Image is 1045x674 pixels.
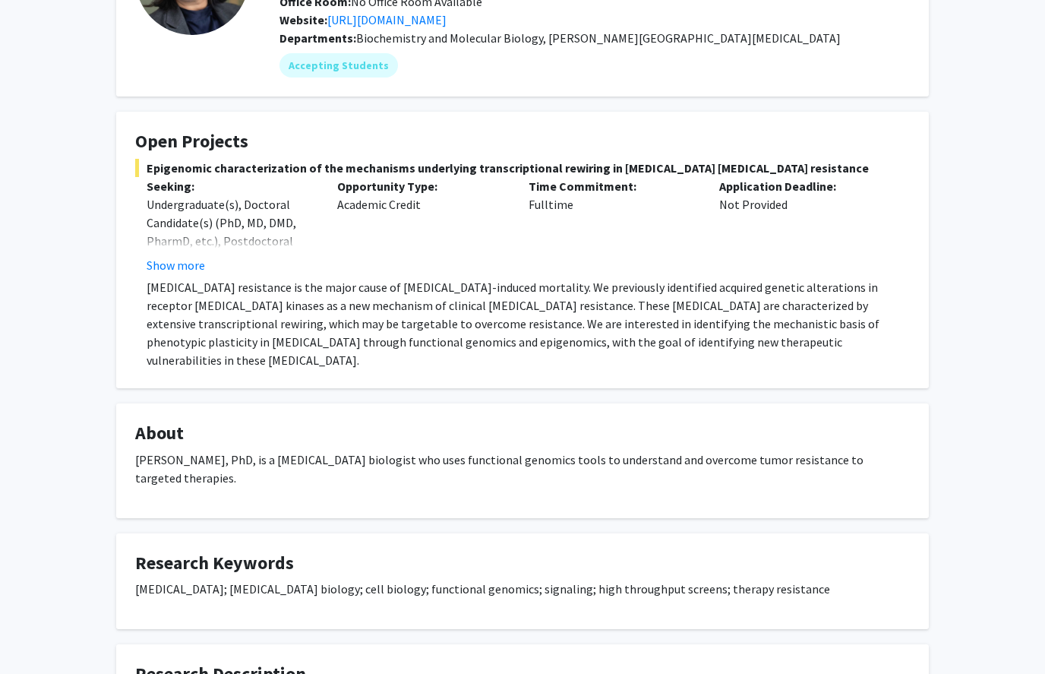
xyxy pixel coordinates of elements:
[135,581,910,599] p: [MEDICAL_DATA]; [MEDICAL_DATA] biology; cell biology; functional genomics; signaling; high throug...
[529,178,696,196] p: Time Commitment:
[326,178,516,275] div: Academic Credit
[135,160,910,178] span: Epigenomic characterization of the mechanisms underlying transcriptional rewiring in [MEDICAL_DAT...
[327,13,447,28] a: Opens in a new tab
[147,178,314,196] p: Seeking:
[279,31,356,46] b: Departments:
[279,54,398,78] mat-chip: Accepting Students
[337,178,505,196] p: Opportunity Type:
[135,553,910,575] h4: Research Keywords
[719,178,887,196] p: Application Deadline:
[147,257,205,275] button: Show more
[147,196,314,305] div: Undergraduate(s), Doctoral Candidate(s) (PhD, MD, DMD, PharmD, etc.), Postdoctoral Researcher(s) ...
[135,131,910,153] h4: Open Projects
[279,13,327,28] b: Website:
[708,178,898,275] div: Not Provided
[135,451,910,488] p: [PERSON_NAME], PhD, is a [MEDICAL_DATA] biologist who uses functional genomics tools to understan...
[147,279,910,370] p: [MEDICAL_DATA] resistance is the major cause of [MEDICAL_DATA]-induced mortality. We previously i...
[356,31,841,46] span: Biochemistry and Molecular Biology, [PERSON_NAME][GEOGRAPHIC_DATA][MEDICAL_DATA]
[11,606,65,663] iframe: Chat
[517,178,708,275] div: Fulltime
[135,423,910,445] h4: About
